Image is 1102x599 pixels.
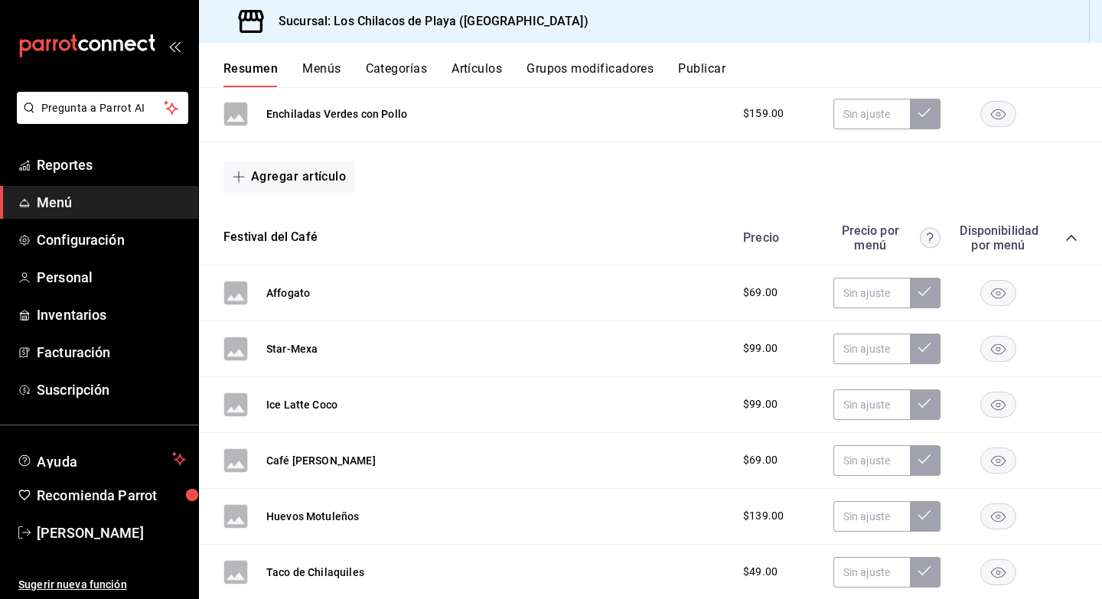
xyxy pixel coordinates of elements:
button: Huevos Motuleños [266,509,359,524]
span: $99.00 [743,396,778,412]
button: Agregar artículo [223,161,355,193]
span: Inventarios [37,304,186,325]
button: Affogato [266,285,310,301]
div: Precio [728,230,826,245]
span: [PERSON_NAME] [37,522,186,543]
input: Sin ajuste [833,99,910,129]
input: Sin ajuste [833,389,910,420]
input: Sin ajuste [833,557,910,588]
span: Configuración [37,230,186,250]
span: Ayuda [37,450,166,468]
button: Publicar [678,61,725,87]
h3: Sucursal: Los Chilacos de Playa ([GEOGRAPHIC_DATA]) [266,12,588,31]
div: Disponibilidad por menú [960,223,1036,252]
span: Reportes [37,155,186,175]
a: Pregunta a Parrot AI [11,111,188,127]
span: Personal [37,267,186,288]
input: Sin ajuste [833,501,910,532]
button: Star-Mexa [266,341,318,356]
div: navigation tabs [223,61,1102,87]
span: $139.00 [743,508,784,524]
button: Resumen [223,61,278,87]
span: $69.00 [743,452,778,468]
span: $159.00 [743,106,784,122]
button: collapse-category-row [1065,232,1078,244]
span: $69.00 [743,285,778,301]
input: Sin ajuste [833,278,910,308]
button: Ice Latte Coco [266,397,337,412]
span: Menú [37,192,186,213]
span: Sugerir nueva función [18,577,186,593]
span: $99.00 [743,340,778,356]
span: Pregunta a Parrot AI [41,100,165,116]
button: Grupos modificadores [527,61,654,87]
div: Precio por menú [833,223,941,252]
button: Enchiladas Verdes con Pollo [266,106,407,122]
button: Pregunta a Parrot AI [17,92,188,124]
button: Menús [302,61,341,87]
button: Taco de Chilaquiles [266,565,364,580]
span: Recomienda Parrot [37,485,186,506]
button: Festival del Café [223,229,318,246]
span: $49.00 [743,564,778,580]
input: Sin ajuste [833,445,910,476]
button: Artículos [452,61,502,87]
button: Café [PERSON_NAME] [266,453,376,468]
input: Sin ajuste [833,334,910,364]
button: Categorías [366,61,428,87]
span: Facturación [37,342,186,363]
button: open_drawer_menu [168,40,181,52]
span: Suscripción [37,379,186,400]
